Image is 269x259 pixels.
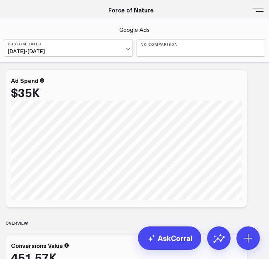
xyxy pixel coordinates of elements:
[8,42,129,46] b: Custom Dates
[5,214,28,231] div: Overview
[8,48,129,54] span: [DATE] - [DATE]
[108,6,154,14] a: Force of Nature
[137,39,266,57] button: No Comparison
[11,76,38,85] div: Ad Spend
[138,226,201,250] a: AskCorral
[119,26,150,34] a: Google Ads
[11,241,63,249] div: Conversions Value
[11,86,40,99] div: $35K
[4,39,133,57] button: Custom Dates[DATE]-[DATE]
[141,42,262,46] b: No Comparison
